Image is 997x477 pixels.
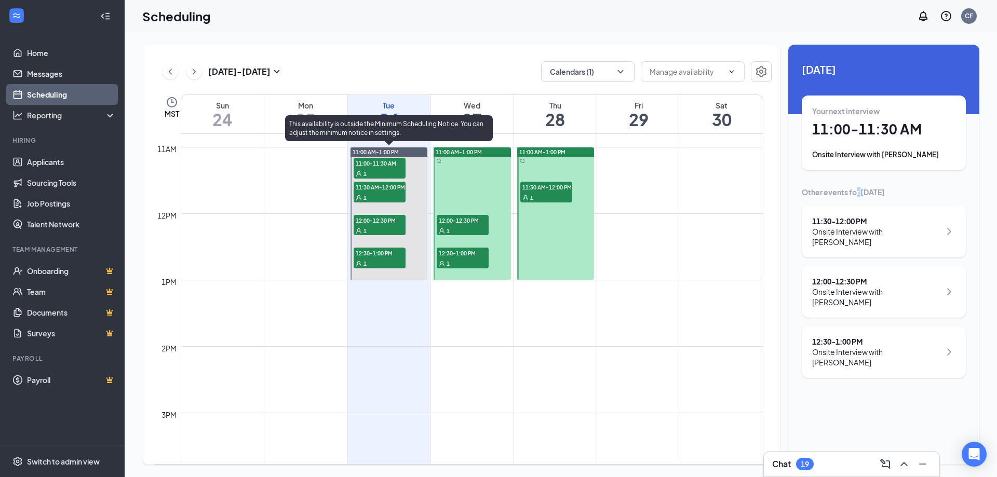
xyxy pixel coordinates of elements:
[597,95,680,133] a: August 29, 2025
[812,216,940,226] div: 11:30 - 12:00 PM
[27,43,116,63] a: Home
[159,409,179,420] div: 3pm
[680,95,763,133] a: August 30, 2025
[208,66,271,77] h3: [DATE] - [DATE]
[898,458,910,470] svg: ChevronUp
[917,458,929,470] svg: Minimize
[597,100,680,111] div: Fri
[812,287,940,307] div: Onsite Interview with [PERSON_NAME]
[436,158,441,163] svg: Sync
[772,458,791,470] h3: Chat
[522,195,529,201] svg: User
[965,11,973,20] div: CF
[264,100,347,111] div: Mon
[439,228,445,234] svg: User
[181,111,264,128] h1: 24
[181,95,264,133] a: August 24, 2025
[12,245,114,254] div: Team Management
[363,170,367,178] span: 1
[650,66,723,77] input: Manage availability
[896,456,912,472] button: ChevronUp
[812,106,955,116] div: Your next interview
[812,336,940,347] div: 12:30 - 1:00 PM
[100,11,111,21] svg: Collapse
[437,248,489,258] span: 12:30-1:00 PM
[159,276,179,288] div: 1pm
[727,67,736,76] svg: ChevronDown
[363,194,367,201] span: 1
[363,227,367,235] span: 1
[751,61,772,82] button: Settings
[285,115,493,141] div: This availability is outside the Minimum Scheduling Notice. You can adjust the minimum notice in ...
[186,64,202,79] button: ChevronRight
[514,95,597,133] a: August 28, 2025
[597,111,680,128] h1: 29
[877,456,894,472] button: ComposeMessage
[12,354,114,363] div: Payroll
[27,456,100,467] div: Switch to admin view
[354,215,406,225] span: 12:00-12:30 PM
[27,193,116,214] a: Job Postings
[801,460,809,469] div: 19
[27,214,116,235] a: Talent Network
[530,194,533,201] span: 1
[615,66,626,77] svg: ChevronDown
[943,225,955,238] svg: ChevronRight
[142,7,211,25] h1: Scheduling
[163,64,178,79] button: ChevronLeft
[27,63,116,84] a: Messages
[940,10,952,22] svg: QuestionInfo
[347,100,430,111] div: Tue
[159,343,179,354] div: 2pm
[165,65,176,78] svg: ChevronLeft
[27,323,116,344] a: SurveysCrown
[189,65,199,78] svg: ChevronRight
[27,110,116,120] div: Reporting
[27,302,116,323] a: DocumentsCrown
[437,215,489,225] span: 12:00-12:30 PM
[943,285,955,298] svg: ChevronRight
[354,182,406,192] span: 11:30 AM-12:00 PM
[165,108,179,119] span: MST
[12,456,23,467] svg: Settings
[354,248,406,258] span: 12:30-1:00 PM
[812,276,940,287] div: 12:00 - 12:30 PM
[12,110,23,120] svg: Analysis
[879,458,892,470] svg: ComposeMessage
[447,227,450,235] span: 1
[264,111,347,128] h1: 25
[436,148,482,156] span: 11:00 AM-1:00 PM
[812,149,955,160] div: Onsite Interview with [PERSON_NAME]
[812,120,955,138] h1: 11:00 - 11:30 AM
[812,226,940,247] div: Onsite Interview with [PERSON_NAME]
[430,111,513,128] h1: 27
[155,210,179,221] div: 12pm
[447,260,450,267] span: 1
[430,100,513,111] div: Wed
[439,261,445,267] svg: User
[520,158,525,163] svg: Sync
[520,182,572,192] span: 11:30 AM-12:00 PM
[11,10,22,21] svg: WorkstreamLogo
[27,84,116,105] a: Scheduling
[356,171,362,177] svg: User
[519,148,565,156] span: 11:00 AM-1:00 PM
[755,65,767,78] svg: Settings
[356,228,362,234] svg: User
[962,442,987,467] div: Open Intercom Messenger
[347,111,430,128] h1: 26
[541,61,635,82] button: Calendars (1)ChevronDown
[356,261,362,267] svg: User
[514,100,597,111] div: Thu
[12,136,114,145] div: Hiring
[802,187,966,197] div: Other events for [DATE]
[27,172,116,193] a: Sourcing Tools
[363,260,367,267] span: 1
[27,261,116,281] a: OnboardingCrown
[914,456,931,472] button: Minimize
[812,347,940,367] div: Onsite Interview with [PERSON_NAME]
[917,10,929,22] svg: Notifications
[680,100,763,111] div: Sat
[943,346,955,358] svg: ChevronRight
[181,100,264,111] div: Sun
